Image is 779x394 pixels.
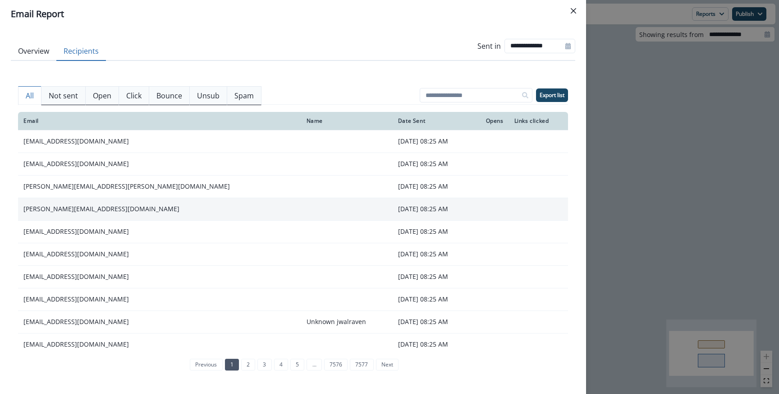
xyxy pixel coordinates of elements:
button: Recipients [56,42,106,61]
p: Sent in [477,41,501,51]
td: Unknown jwalraven [301,311,393,333]
td: [EMAIL_ADDRESS][DOMAIN_NAME] [18,243,301,265]
p: [DATE] 08:25 AM [398,204,467,213]
td: [EMAIL_ADDRESS][DOMAIN_NAME] [18,265,301,288]
p: [DATE] 08:25 AM [398,137,467,146]
a: Page 2 [241,359,255,371]
p: Open [93,90,111,101]
td: [EMAIL_ADDRESS][DOMAIN_NAME] [18,220,301,243]
div: Date Sent [398,117,467,125]
p: [DATE] 08:25 AM [398,159,467,168]
div: Email [23,117,296,125]
td: [PERSON_NAME][EMAIL_ADDRESS][DOMAIN_NAME] [18,198,301,220]
td: [EMAIL_ADDRESS][DOMAIN_NAME] [18,311,301,333]
p: [DATE] 08:25 AM [398,317,467,326]
td: [EMAIL_ADDRESS][DOMAIN_NAME] [18,333,301,356]
td: [EMAIL_ADDRESS][DOMAIN_NAME] [18,288,301,311]
button: Export list [536,88,568,102]
a: Page 3 [257,359,271,371]
a: Page 7577 [350,359,373,371]
a: Page 1 is your current page [225,359,239,371]
p: [DATE] 08:25 AM [398,295,467,304]
a: Jump forward [307,359,321,371]
p: [DATE] 08:25 AM [398,250,467,259]
a: Page 5 [290,359,304,371]
div: Name [307,117,387,125]
td: [EMAIL_ADDRESS][DOMAIN_NAME] [18,153,301,175]
ul: Pagination [188,359,399,371]
p: [DATE] 08:25 AM [398,227,467,236]
p: Unsub [197,90,220,101]
a: Next page [376,359,399,371]
p: Click [126,90,142,101]
div: Email Report [11,7,575,21]
div: Links clicked [514,117,563,125]
td: [PERSON_NAME][EMAIL_ADDRESS][PERSON_NAME][DOMAIN_NAME] [18,175,301,198]
td: [EMAIL_ADDRESS][DOMAIN_NAME] [18,130,301,153]
a: Page 4 [274,359,288,371]
p: Bounce [156,90,182,101]
p: All [26,90,34,101]
p: [DATE] 08:25 AM [398,182,467,191]
button: Close [566,4,581,18]
a: Page 7576 [324,359,348,371]
p: [DATE] 08:25 AM [398,272,467,281]
button: Overview [11,42,56,61]
div: Opens [477,117,504,125]
p: [DATE] 08:25 AM [398,340,467,349]
p: Spam [234,90,254,101]
p: Export list [540,92,564,98]
p: Not sent [49,90,78,101]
